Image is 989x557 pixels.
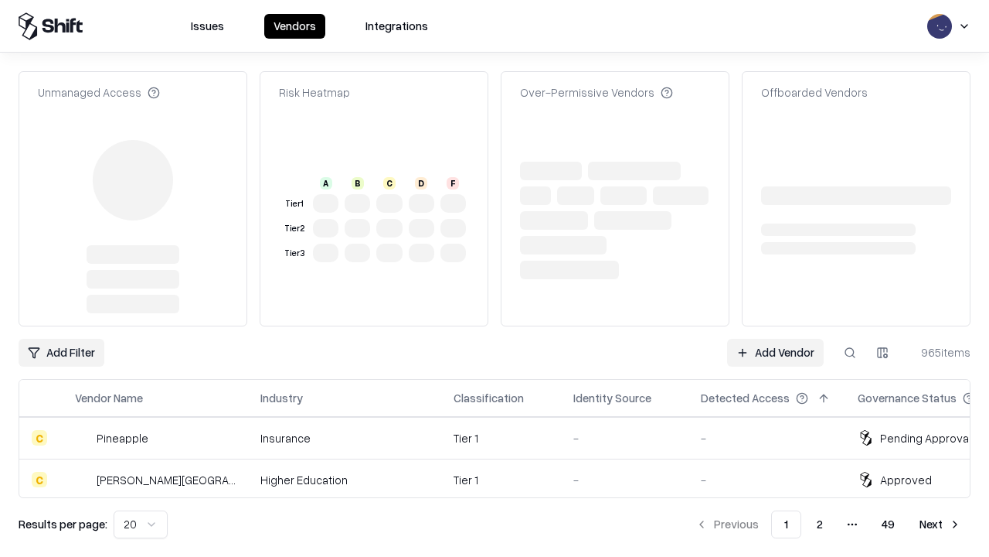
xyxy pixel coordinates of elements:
[19,516,107,532] p: Results per page:
[264,14,325,39] button: Vendors
[260,472,429,488] div: Higher Education
[573,390,651,406] div: Identity Source
[320,177,332,190] div: A
[282,197,307,210] div: Tier 1
[454,430,549,446] div: Tier 1
[880,472,932,488] div: Approved
[282,247,307,260] div: Tier 3
[454,472,549,488] div: Tier 1
[75,390,143,406] div: Vendor Name
[19,339,104,367] button: Add Filter
[727,339,824,367] a: Add Vendor
[701,472,833,488] div: -
[701,430,833,446] div: -
[260,390,303,406] div: Industry
[279,84,350,101] div: Risk Heatmap
[573,430,676,446] div: -
[352,177,364,190] div: B
[880,430,971,446] div: Pending Approval
[771,511,801,538] button: 1
[909,344,970,361] div: 965 items
[701,390,790,406] div: Detected Access
[282,222,307,235] div: Tier 2
[97,472,236,488] div: [PERSON_NAME][GEOGRAPHIC_DATA]
[447,177,459,190] div: F
[573,472,676,488] div: -
[32,472,47,487] div: C
[869,511,907,538] button: 49
[910,511,970,538] button: Next
[75,430,90,446] img: Pineapple
[454,390,524,406] div: Classification
[520,84,673,101] div: Over-Permissive Vendors
[32,430,47,446] div: C
[75,472,90,487] img: Reichman University
[686,511,970,538] nav: pagination
[415,177,427,190] div: D
[260,430,429,446] div: Insurance
[858,390,957,406] div: Governance Status
[356,14,437,39] button: Integrations
[383,177,396,190] div: C
[97,430,148,446] div: Pineapple
[804,511,835,538] button: 2
[761,84,868,101] div: Offboarded Vendors
[182,14,233,39] button: Issues
[38,84,160,101] div: Unmanaged Access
